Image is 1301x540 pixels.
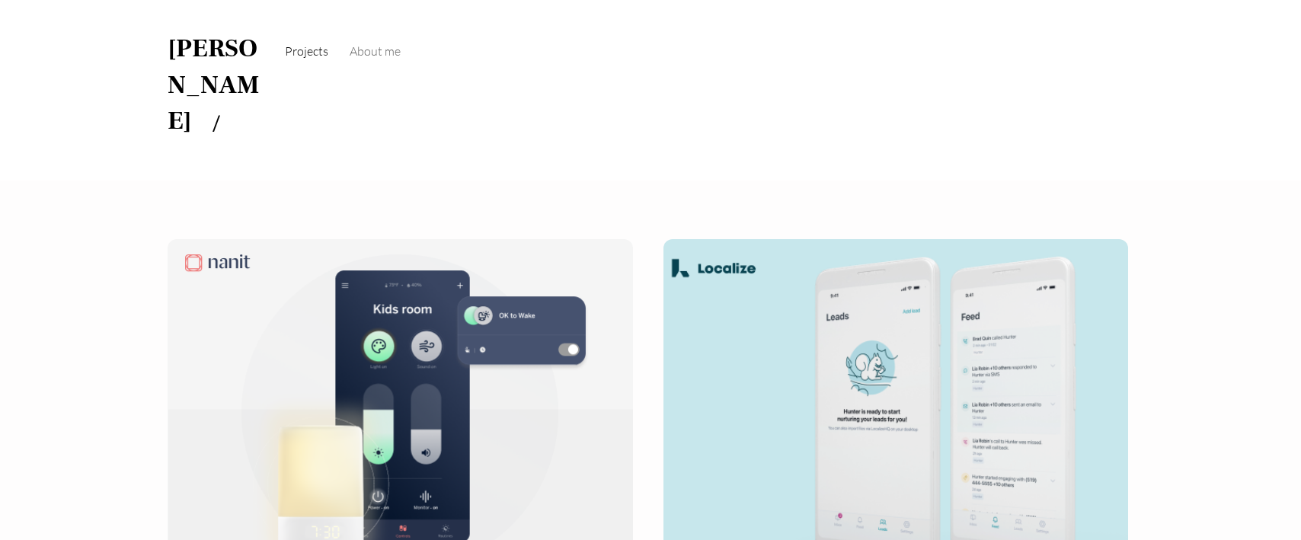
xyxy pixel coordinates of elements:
[277,25,1024,77] nav: Site
[168,31,259,137] a: [PERSON_NAME]
[277,25,336,77] a: Projects
[213,113,220,135] span: /
[192,107,220,138] a: /
[285,43,328,59] span: Projects
[342,25,408,77] a: About me
[350,43,401,59] span: About me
